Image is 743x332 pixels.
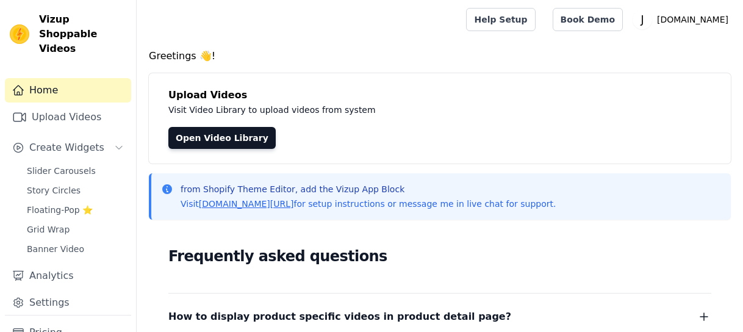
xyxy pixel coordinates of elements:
[20,162,131,179] a: Slider Carousels
[20,201,131,218] a: Floating-Pop ⭐
[20,221,131,238] a: Grid Wrap
[652,9,733,31] p: [DOMAIN_NAME]
[20,240,131,258] a: Banner Video
[149,49,731,63] h4: Greetings 👋!
[168,127,276,149] a: Open Video Library
[27,243,84,255] span: Banner Video
[181,183,556,195] p: from Shopify Theme Editor, add the Vizup App Block
[553,8,623,31] a: Book Demo
[640,13,644,26] text: J
[27,165,96,177] span: Slider Carousels
[633,9,733,31] button: J [DOMAIN_NAME]
[10,24,29,44] img: Vizup
[466,8,535,31] a: Help Setup
[20,182,131,199] a: Story Circles
[27,204,93,216] span: Floating-Pop ⭐
[199,199,294,209] a: [DOMAIN_NAME][URL]
[168,103,711,117] p: Visit Video Library to upload videos from system
[29,140,104,155] span: Create Widgets
[5,78,131,103] a: Home
[168,308,711,325] button: How to display product specific videos in product detail page?
[168,244,711,269] h2: Frequently asked questions
[168,88,711,103] h4: Upload Videos
[5,135,131,160] button: Create Widgets
[181,198,556,210] p: Visit for setup instructions or message me in live chat for support.
[168,308,511,325] span: How to display product specific videos in product detail page?
[5,105,131,129] a: Upload Videos
[27,223,70,236] span: Grid Wrap
[27,184,81,197] span: Story Circles
[39,12,126,56] span: Vizup Shoppable Videos
[5,264,131,288] a: Analytics
[5,290,131,315] a: Settings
